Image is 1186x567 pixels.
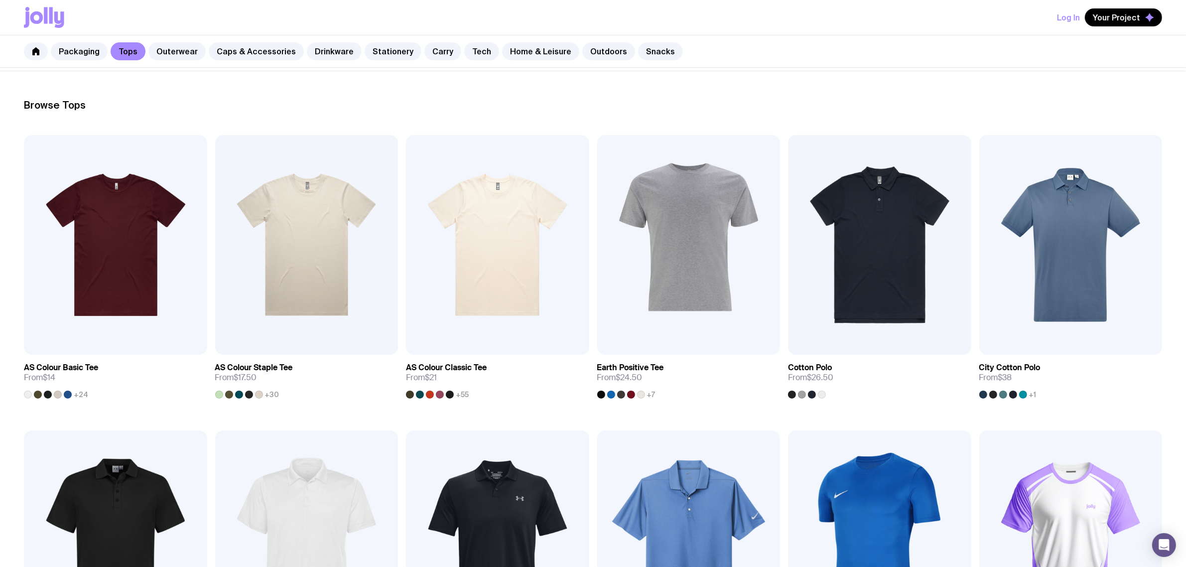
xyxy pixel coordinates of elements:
a: Snacks [638,42,683,60]
span: +24 [74,391,88,399]
h3: AS Colour Classic Tee [406,363,487,373]
a: AS Colour Classic TeeFrom$21+55 [406,355,589,399]
a: Outerwear [148,42,206,60]
span: From [597,373,643,383]
a: Outdoors [582,42,635,60]
a: City Cotton PoloFrom$38+1 [979,355,1163,399]
span: From [24,373,55,383]
span: $14 [43,372,55,383]
span: From [979,373,1012,383]
span: +30 [265,391,279,399]
h3: Earth Positive Tee [597,363,664,373]
span: +55 [456,391,469,399]
span: +1 [1029,391,1037,399]
button: Log In [1057,8,1080,26]
a: Caps & Accessories [209,42,304,60]
span: $38 [998,372,1012,383]
a: Drinkware [307,42,362,60]
span: Your Project [1093,12,1140,22]
a: AS Colour Staple TeeFrom$17.50+30 [215,355,398,399]
span: $24.50 [616,372,643,383]
a: Packaging [51,42,108,60]
h3: AS Colour Basic Tee [24,363,98,373]
a: Earth Positive TeeFrom$24.50+7 [597,355,781,399]
span: +7 [647,391,656,399]
a: Tops [111,42,145,60]
h2: Browse Tops [24,99,1162,111]
span: From [788,373,833,383]
span: From [215,373,257,383]
a: Stationery [365,42,421,60]
span: $17.50 [234,372,257,383]
span: $26.50 [807,372,833,383]
a: Tech [464,42,499,60]
h3: AS Colour Staple Tee [215,363,293,373]
a: Carry [424,42,461,60]
a: Home & Leisure [502,42,579,60]
h3: City Cotton Polo [979,363,1041,373]
span: From [406,373,437,383]
button: Your Project [1085,8,1162,26]
a: AS Colour Basic TeeFrom$14+24 [24,355,207,399]
span: $21 [425,372,437,383]
div: Open Intercom Messenger [1152,533,1176,557]
h3: Cotton Polo [788,363,832,373]
a: Cotton PoloFrom$26.50 [788,355,971,399]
